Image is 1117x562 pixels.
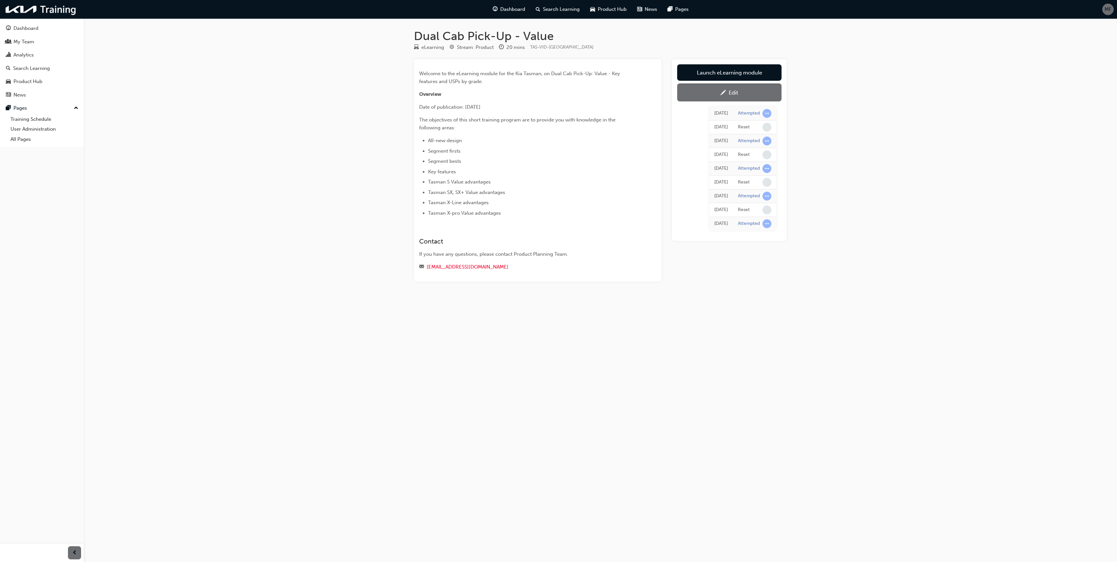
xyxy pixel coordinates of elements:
[598,6,627,13] span: Product Hub
[763,164,771,173] span: learningRecordVerb_ATTEMPT-icon
[72,549,77,557] span: prev-icon
[419,263,633,271] div: Email
[13,38,34,46] div: My Team
[499,43,525,52] div: Duration
[428,158,461,164] span: Segment bests
[3,89,81,101] a: News
[763,178,771,187] span: learningRecordVerb_NONE-icon
[738,110,760,117] div: Attempted
[419,264,424,270] span: email-icon
[6,79,11,85] span: car-icon
[637,5,642,13] span: news-icon
[662,3,694,16] a: pages-iconPages
[6,66,11,72] span: search-icon
[763,137,771,145] span: learningRecordVerb_ATTEMPT-icon
[720,90,726,97] span: pencil-icon
[1105,6,1111,13] span: MF
[428,189,505,195] span: Tasman SX, SX+ Value advantages
[714,123,728,131] div: Mon Sep 15 2025 13:18:10 GMT+1000 (Australian Eastern Standard Time)
[419,91,441,97] span: Overview
[677,83,782,101] a: Edit
[543,6,580,13] span: Search Learning
[714,151,728,159] div: Sat Sep 13 2025 09:11:14 GMT+1000 (Australian Eastern Standard Time)
[1102,4,1114,15] button: MF
[428,179,491,185] span: Tasman S Value advantages
[428,169,456,175] span: Key features
[675,6,689,13] span: Pages
[530,3,585,16] a: search-iconSearch Learning
[714,192,728,200] div: Fri Sep 12 2025 18:51:47 GMT+1000 (Australian Eastern Standard Time)
[6,105,11,111] span: pages-icon
[419,117,617,131] span: The objectives of this short training program are to provide you with knowledge in the following ...
[738,165,760,172] div: Attempted
[6,92,11,98] span: news-icon
[6,26,11,32] span: guage-icon
[714,179,728,186] div: Fri Sep 12 2025 18:52:42 GMT+1000 (Australian Eastern Standard Time)
[714,220,728,227] div: Fri Sep 12 2025 14:37:10 GMT+1000 (Australian Eastern Standard Time)
[428,138,462,143] span: All-new design
[6,52,11,58] span: chart-icon
[714,206,728,214] div: Fri Sep 12 2025 18:51:45 GMT+1000 (Australian Eastern Standard Time)
[763,109,771,118] span: learningRecordVerb_ATTEMPT-icon
[13,65,50,72] div: Search Learning
[645,6,657,13] span: News
[428,210,501,216] span: Tasman X-pro Value advantages
[506,44,525,51] div: 20 mins
[13,104,27,112] div: Pages
[763,192,771,201] span: learningRecordVerb_ATTEMPT-icon
[763,123,771,132] span: learningRecordVerb_NONE-icon
[449,45,454,51] span: target-icon
[738,207,750,213] div: Reset
[738,221,760,227] div: Attempted
[419,104,481,110] span: Date of publication: [DATE]
[8,114,81,124] a: Training Schedule
[3,49,81,61] a: Analytics
[729,89,738,96] div: Edit
[428,200,489,205] span: Tasman X-Line advantages
[3,102,81,114] button: Pages
[499,45,504,51] span: clock-icon
[419,250,633,258] div: If you have any questions, please contact Product Planning Team.
[738,179,750,185] div: Reset
[738,152,750,158] div: Reset
[427,264,508,270] a: [EMAIL_ADDRESS][DOMAIN_NAME]
[428,148,461,154] span: Segment firsts
[414,29,787,43] h1: Dual Cab Pick-Up - Value
[763,150,771,159] span: learningRecordVerb_NONE-icon
[13,91,26,99] div: News
[3,62,81,75] a: Search Learning
[632,3,662,16] a: news-iconNews
[414,45,419,51] span: learningResourceType_ELEARNING-icon
[13,51,34,59] div: Analytics
[414,43,444,52] div: Type
[8,134,81,144] a: All Pages
[3,3,79,16] img: kia-training
[449,43,494,52] div: Stream
[3,21,81,102] button: DashboardMy TeamAnalyticsSearch LearningProduct HubNews
[738,193,760,199] div: Attempted
[6,39,11,45] span: people-icon
[421,44,444,51] div: eLearning
[590,5,595,13] span: car-icon
[3,76,81,88] a: Product Hub
[714,137,728,145] div: Sat Sep 13 2025 09:11:15 GMT+1000 (Australian Eastern Standard Time)
[13,25,38,32] div: Dashboard
[74,104,78,113] span: up-icon
[487,3,530,16] a: guage-iconDashboard
[585,3,632,16] a: car-iconProduct Hub
[763,205,771,214] span: learningRecordVerb_NONE-icon
[668,5,673,13] span: pages-icon
[714,165,728,172] div: Fri Sep 12 2025 18:52:46 GMT+1000 (Australian Eastern Standard Time)
[13,78,42,85] div: Product Hub
[677,64,782,81] a: Launch eLearning module
[419,71,621,84] span: Welcome to the eLearning module for the Kia Tasman, on Dual Cab Pick-Up: Value - Key features and...
[763,219,771,228] span: learningRecordVerb_ATTEMPT-icon
[8,124,81,134] a: User Administration
[419,238,633,245] h3: Contact
[493,5,498,13] span: guage-icon
[536,5,540,13] span: search-icon
[3,36,81,48] a: My Team
[500,6,525,13] span: Dashboard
